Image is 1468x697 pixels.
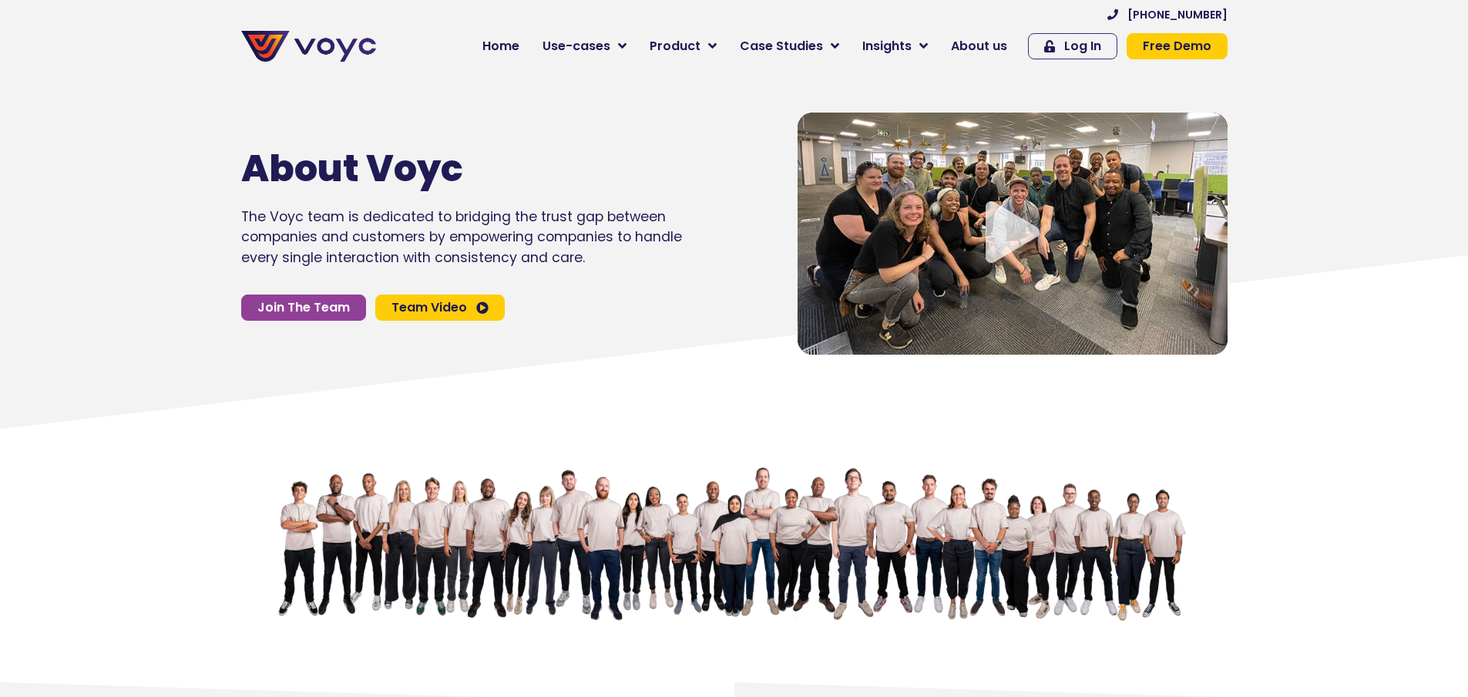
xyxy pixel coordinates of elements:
[851,31,939,62] a: Insights
[1127,9,1228,20] span: [PHONE_NUMBER]
[650,37,700,56] span: Product
[471,31,531,62] a: Home
[241,146,636,191] h1: About Voyc
[1143,40,1211,52] span: Free Demo
[951,37,1007,56] span: About us
[638,31,728,62] a: Product
[939,31,1019,62] a: About us
[740,37,823,56] span: Case Studies
[241,31,376,62] img: voyc-full-logo
[1107,9,1228,20] a: [PHONE_NUMBER]
[1127,33,1228,59] a: Free Demo
[543,37,610,56] span: Use-cases
[482,37,519,56] span: Home
[391,301,467,314] span: Team Video
[1028,33,1117,59] a: Log In
[531,31,638,62] a: Use-cases
[728,31,851,62] a: Case Studies
[241,295,366,321] a: Join The Team
[241,207,682,268] p: The Voyc team is dedicated to bridging the trust gap between companies and customers by empowerin...
[375,295,505,321] a: Team Video
[862,37,912,56] span: Insights
[982,201,1043,265] div: Video play button
[1064,40,1101,52] span: Log In
[257,301,350,314] span: Join The Team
